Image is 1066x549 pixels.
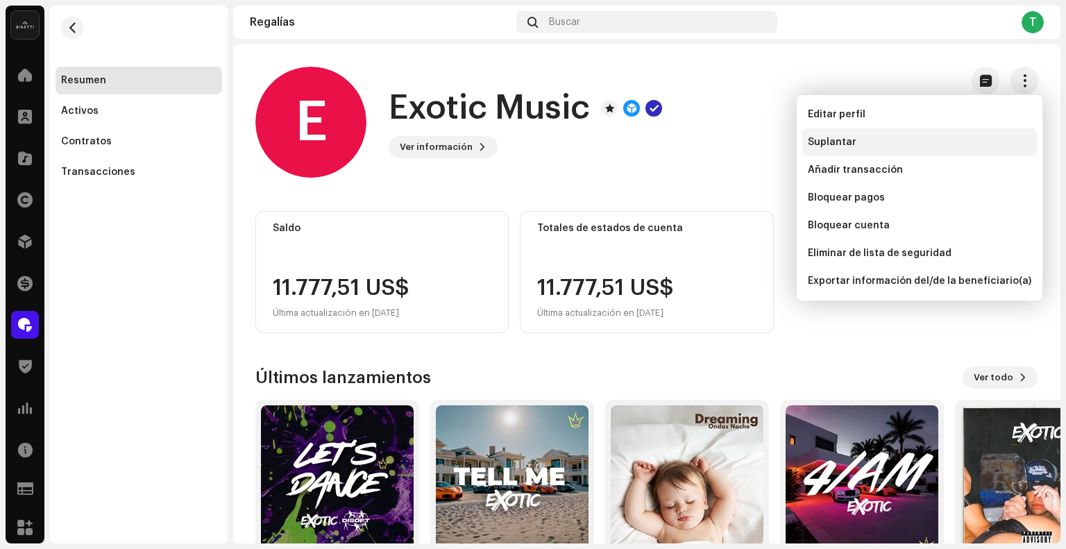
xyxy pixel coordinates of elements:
[250,17,511,28] div: Regalías
[56,97,222,125] re-m-nav-item: Activos
[389,136,498,158] button: Ver información
[56,67,222,94] re-m-nav-item: Resumen
[963,366,1038,389] button: Ver todo
[61,167,135,178] div: Transacciones
[808,109,865,120] span: Editar perfil
[61,105,99,117] div: Activos
[537,223,756,234] div: Totales de estados de cuenta
[808,248,951,259] span: Eliminar de lista de seguridad
[389,86,590,130] h1: Exotic Music
[56,128,222,155] re-m-nav-item: Contratos
[255,67,366,178] div: E
[61,136,112,147] div: Contratos
[520,211,773,333] re-o-card-value: Totales de estados de cuenta
[808,164,903,176] span: Añadir transacción
[808,276,1031,287] span: Exportar información del/de la beneficiario(a)
[537,305,674,321] div: Última actualización en [DATE]
[974,364,1013,391] span: Ver todo
[61,75,106,86] div: Resumen
[808,220,890,231] span: Bloquear cuenta
[273,223,491,234] div: Saldo
[808,137,856,148] span: Suplantar
[1022,11,1044,33] div: T
[255,366,431,389] h3: Últimos lanzamientos
[255,211,509,333] re-o-card-value: Saldo
[273,305,409,321] div: Última actualización en [DATE]
[549,17,580,28] span: Buscar
[808,192,885,203] span: Bloquear pagos
[56,158,222,186] re-m-nav-item: Transacciones
[11,11,39,39] img: 02a7c2d3-3c89-4098-b12f-2ff2945c95ee
[400,133,473,161] span: Ver información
